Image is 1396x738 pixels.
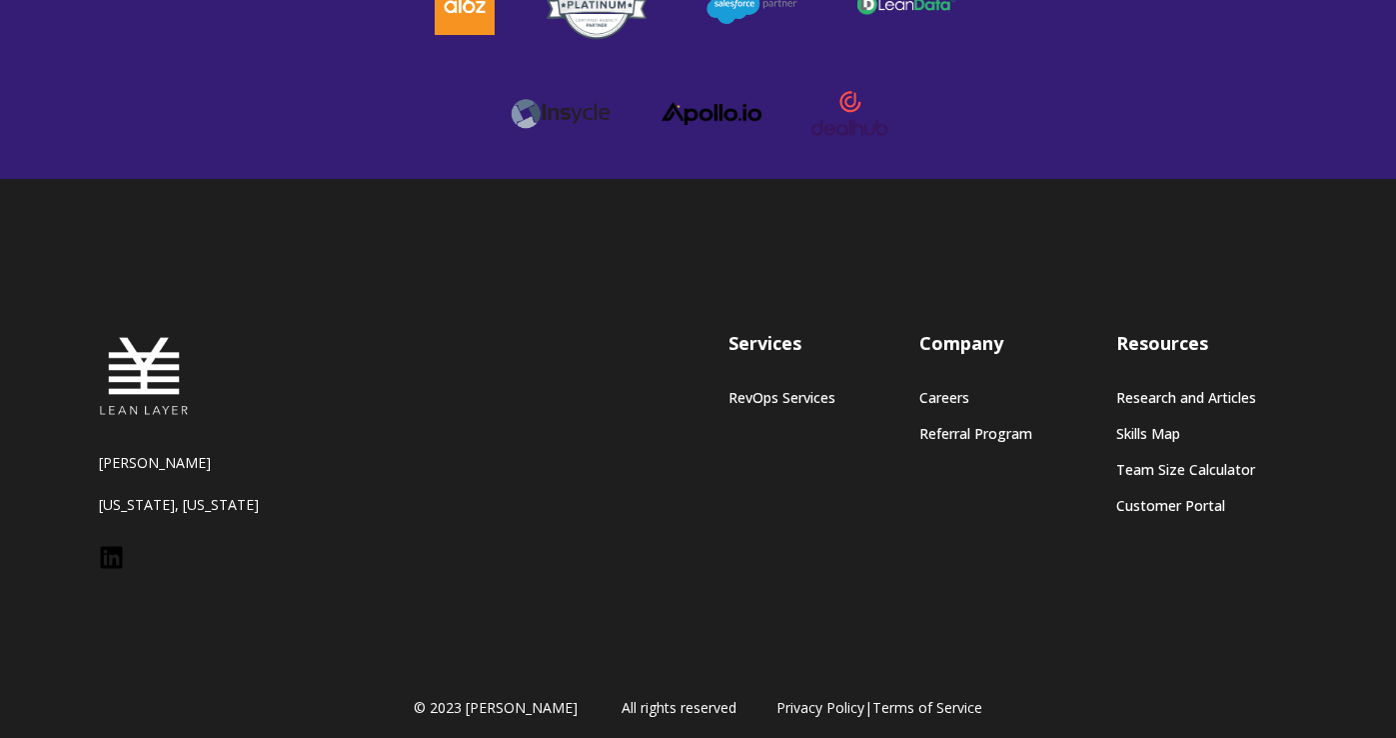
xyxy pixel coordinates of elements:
span: All rights reserved [622,698,736,718]
a: Research and Articles [1116,389,1256,406]
h3: Resources [1116,331,1256,356]
h3: Services [728,331,835,356]
a: RevOps Services [728,389,835,406]
p: [US_STATE], [US_STATE] [99,495,349,514]
img: Lean Layer [99,331,189,421]
span: | [776,698,982,718]
a: Careers [919,389,1032,406]
p: [PERSON_NAME] [99,453,349,472]
span: © 2023 [PERSON_NAME] [414,698,578,718]
img: Insycle [511,93,610,134]
a: Customer Portal [1116,497,1256,514]
a: Terms of Service [872,698,982,717]
a: Referral Program [919,425,1032,442]
a: Team Size Calculator [1116,461,1256,478]
a: Privacy Policy [776,698,864,717]
img: dealhub-logo [809,73,889,153]
a: Skills Map [1116,425,1256,442]
h3: Company [919,331,1032,356]
img: apollo logo [662,102,761,126]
